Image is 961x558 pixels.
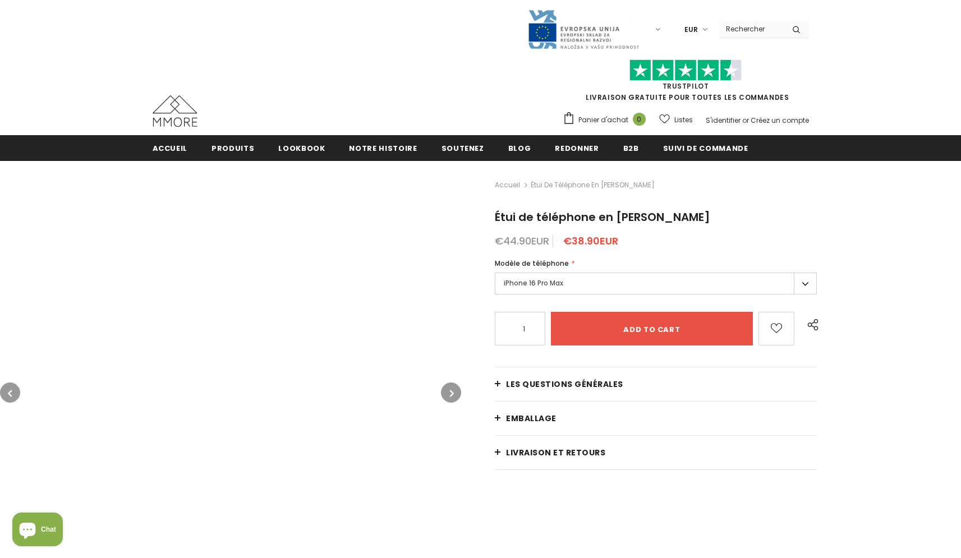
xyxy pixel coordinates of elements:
[508,143,531,154] span: Blog
[563,234,618,248] span: €38.90EUR
[527,24,640,34] a: Javni Razpis
[153,95,197,127] img: Cas MMORE
[495,259,569,268] span: Modèle de téléphone
[578,114,628,126] span: Panier d'achat
[555,135,599,160] a: Redonner
[495,234,549,248] span: €44.90EUR
[508,135,531,160] a: Blog
[442,135,484,160] a: soutenez
[495,436,817,469] a: Livraison et retours
[531,178,655,192] span: Étui de téléphone en [PERSON_NAME]
[211,135,254,160] a: Produits
[674,114,693,126] span: Listes
[153,143,188,154] span: Accueil
[551,312,752,345] input: Add to cart
[563,112,651,128] a: Panier d'achat 0
[633,113,646,126] span: 0
[527,9,640,50] img: Javni Razpis
[495,367,817,401] a: Les questions générales
[495,209,710,225] span: Étui de téléphone en [PERSON_NAME]
[495,273,817,294] label: iPhone 16 Pro Max
[663,81,709,91] a: TrustPilot
[495,178,520,192] a: Accueil
[706,116,741,125] a: S'identifier
[719,21,784,37] input: Search Site
[153,135,188,160] a: Accueil
[349,143,417,154] span: Notre histoire
[663,135,748,160] a: Suivi de commande
[684,24,698,35] span: EUR
[663,143,748,154] span: Suivi de commande
[278,135,325,160] a: Lookbook
[629,59,742,81] img: Faites confiance aux étoiles pilotes
[9,513,66,549] inbox-online-store-chat: Shopify online store chat
[349,135,417,160] a: Notre histoire
[211,143,254,154] span: Produits
[742,116,749,125] span: or
[623,143,639,154] span: B2B
[555,143,599,154] span: Redonner
[659,110,693,130] a: Listes
[506,447,605,458] span: Livraison et retours
[506,379,623,390] span: Les questions générales
[278,143,325,154] span: Lookbook
[442,143,484,154] span: soutenez
[751,116,809,125] a: Créez un compte
[506,413,557,424] span: EMBALLAGE
[623,135,639,160] a: B2B
[563,64,809,102] span: LIVRAISON GRATUITE POUR TOUTES LES COMMANDES
[495,402,817,435] a: EMBALLAGE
